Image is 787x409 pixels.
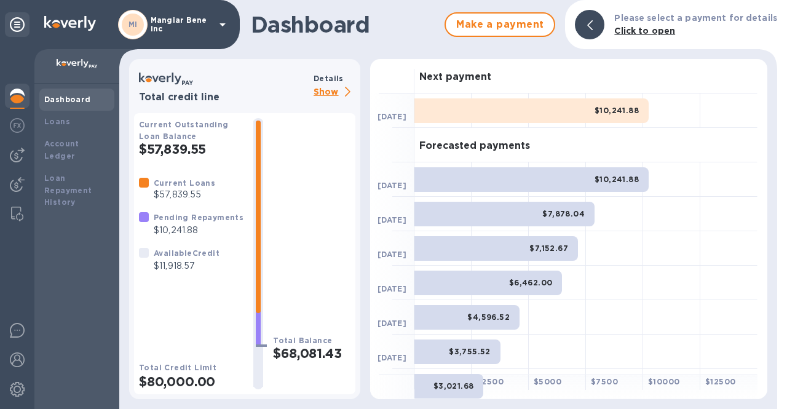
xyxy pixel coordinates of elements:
b: Current Loans [154,178,215,188]
b: Account Ledger [44,139,79,161]
b: $7,152.67 [529,244,568,253]
b: $ 5000 [534,377,561,386]
b: [DATE] [378,112,406,121]
b: Total Balance [273,336,332,345]
b: Dashboard [44,95,91,104]
b: Total Credit Limit [139,363,216,372]
b: Click to open [614,26,675,36]
h3: Next payment [419,71,491,83]
b: [DATE] [378,319,406,328]
b: [DATE] [378,181,406,190]
b: $10,241.88 [595,106,639,115]
p: Show [314,85,355,100]
b: $3,021.68 [433,381,474,391]
b: $3,755.52 [449,347,491,356]
b: $ 7500 [591,377,618,386]
b: Available Credit [154,248,219,258]
b: Details [314,74,344,83]
button: Make a payment [445,12,555,37]
b: $ 2500 [477,377,504,386]
b: Pending Repayments [154,213,243,222]
b: [DATE] [378,215,406,224]
b: Loans [44,117,70,126]
img: Foreign exchange [10,118,25,133]
b: $10,241.88 [595,175,639,184]
h2: $80,000.00 [139,374,243,389]
p: $57,839.55 [154,188,215,201]
h3: Total credit line [139,92,309,103]
div: Unpin categories [5,12,30,37]
b: Loan Repayment History [44,173,92,207]
b: MI [129,20,138,29]
span: Make a payment [456,17,544,32]
b: $7,878.04 [542,209,585,218]
h2: $57,839.55 [139,141,243,157]
p: $11,918.57 [154,260,219,272]
b: Please select a payment for details [614,13,777,23]
b: $4,596.52 [467,312,510,322]
b: $6,462.00 [509,278,553,287]
b: [DATE] [378,284,406,293]
h2: $68,081.43 [273,346,350,361]
p: $10,241.88 [154,224,243,237]
h3: Forecasted payments [419,140,530,152]
b: $ 12500 [705,377,735,386]
b: [DATE] [378,250,406,259]
b: [DATE] [378,353,406,362]
h1: Dashboard [251,12,438,38]
img: Logo [44,16,96,31]
b: $ 10000 [648,377,679,386]
b: Current Outstanding Loan Balance [139,120,229,141]
p: Mangiar Bene inc [151,16,212,33]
